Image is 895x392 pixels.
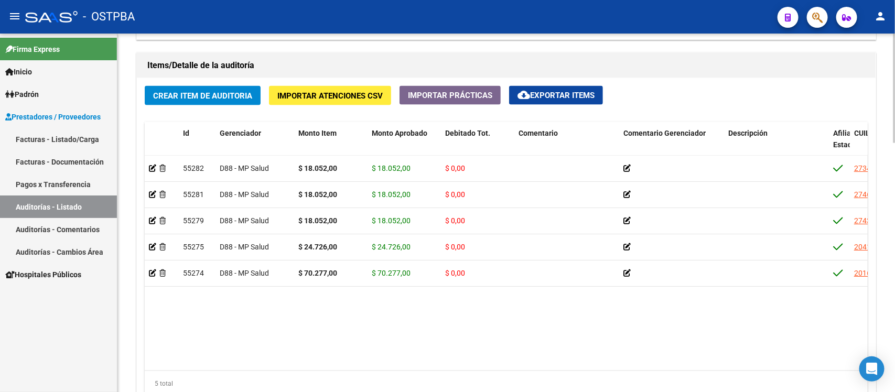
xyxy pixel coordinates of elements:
datatable-header-cell: Gerenciador [215,122,294,168]
span: Inicio [5,66,32,78]
span: D88 - MP Salud [220,269,269,277]
mat-icon: person [874,10,887,23]
span: $ 0,00 [445,243,465,251]
span: $ 24.726,00 [372,243,411,251]
span: $ 0,00 [445,164,465,172]
span: Monto Item [298,129,337,137]
button: Importar Prácticas [400,86,501,105]
span: Exportar Items [517,91,595,100]
datatable-header-cell: Monto Aprobado [368,122,441,168]
span: Debitado Tot. [445,129,490,137]
datatable-header-cell: Afiliado Estado [829,122,850,168]
span: Padrón [5,89,39,100]
mat-icon: cloud_download [517,89,530,101]
span: $ 70.277,00 [372,269,411,277]
span: $ 0,00 [445,216,465,225]
span: Comentario Gerenciador [623,129,706,137]
span: Monto Aprobado [372,129,427,137]
span: Importar Prácticas [408,91,492,100]
datatable-header-cell: Descripción [724,122,829,168]
datatable-header-cell: Comentario Gerenciador [619,122,724,168]
span: 55281 [183,190,204,199]
strong: $ 18.052,00 [298,216,337,225]
span: D88 - MP Salud [220,190,269,199]
span: D88 - MP Salud [220,243,269,251]
datatable-header-cell: Id [179,122,215,168]
span: Hospitales Públicos [5,269,81,280]
strong: $ 24.726,00 [298,243,337,251]
span: 55275 [183,243,204,251]
span: $ 0,00 [445,269,465,277]
span: Crear Item de Auditoria [153,91,252,101]
span: $ 18.052,00 [372,164,411,172]
span: D88 - MP Salud [220,164,269,172]
mat-icon: menu [8,10,21,23]
span: 55274 [183,269,204,277]
h1: Items/Detalle de la auditoría [147,57,865,74]
span: Descripción [728,129,768,137]
div: Open Intercom Messenger [859,356,885,382]
datatable-header-cell: Monto Item [294,122,368,168]
button: Crear Item de Auditoria [145,86,261,105]
span: - OSTPBA [83,5,135,28]
span: Comentario [519,129,558,137]
strong: $ 70.277,00 [298,269,337,277]
strong: $ 18.052,00 [298,164,337,172]
span: CUIL [854,129,870,137]
button: Exportar Items [509,86,603,105]
span: Id [183,129,189,137]
span: $ 18.052,00 [372,190,411,199]
span: 55279 [183,216,204,225]
span: $ 0,00 [445,190,465,199]
span: Prestadores / Proveedores [5,111,101,123]
datatable-header-cell: Debitado Tot. [441,122,514,168]
span: 55282 [183,164,204,172]
span: Gerenciador [220,129,261,137]
strong: $ 18.052,00 [298,190,337,199]
datatable-header-cell: Comentario [514,122,619,168]
span: Importar Atenciones CSV [277,91,383,101]
span: $ 18.052,00 [372,216,411,225]
button: Importar Atenciones CSV [269,86,391,105]
span: D88 - MP Salud [220,216,269,225]
span: Firma Express [5,43,60,55]
span: Afiliado Estado [833,129,859,149]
